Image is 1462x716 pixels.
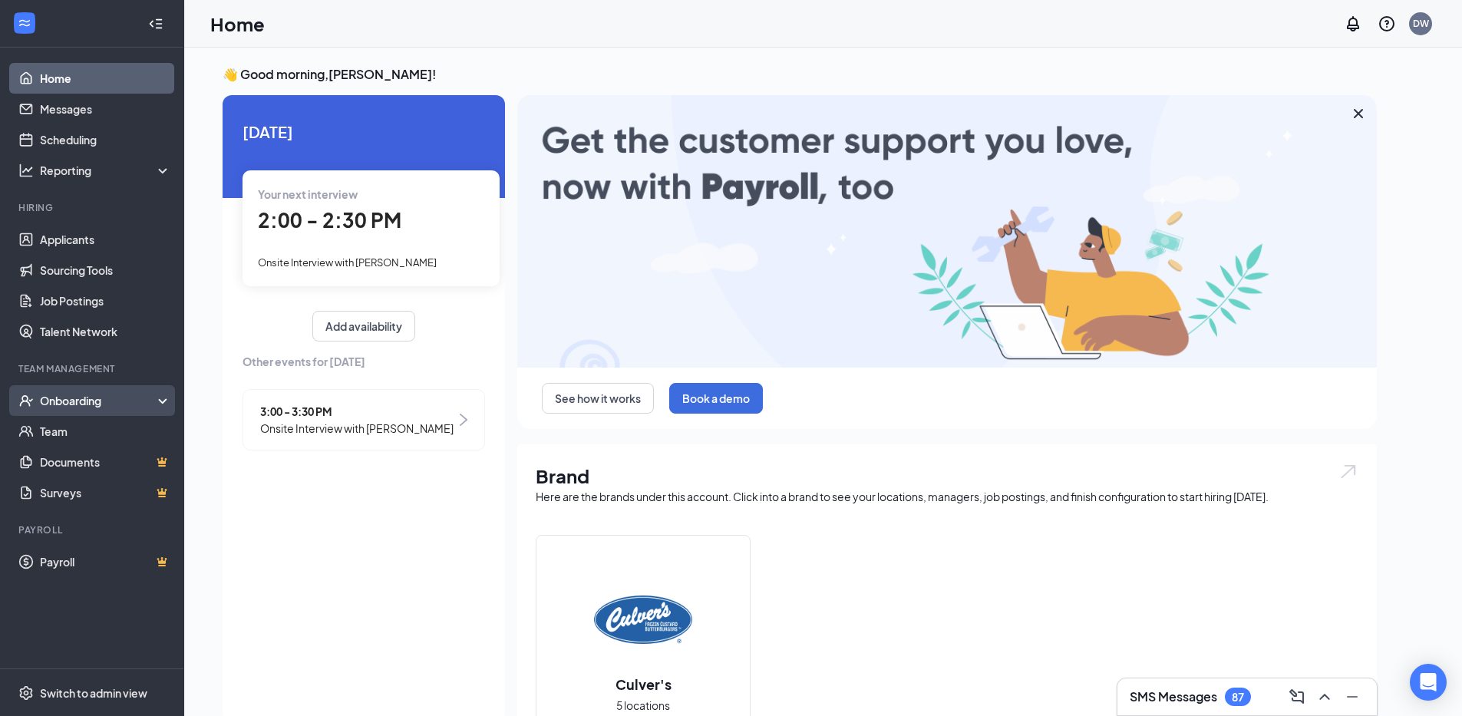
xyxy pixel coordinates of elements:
div: Switch to admin view [40,685,147,701]
a: SurveysCrown [40,477,171,508]
div: Reporting [40,163,172,178]
button: ComposeMessage [1285,685,1309,709]
div: DW [1413,17,1429,30]
svg: ChevronUp [1315,688,1334,706]
a: Sourcing Tools [40,255,171,285]
div: Onboarding [40,393,158,408]
button: Add availability [312,311,415,342]
a: Scheduling [40,124,171,155]
a: Applicants [40,224,171,255]
div: Open Intercom Messenger [1410,664,1447,701]
svg: ComposeMessage [1288,688,1306,706]
span: Onsite Interview with [PERSON_NAME] [260,420,454,437]
h1: Home [210,11,265,37]
button: See how it works [542,383,654,414]
span: Your next interview [258,187,358,201]
button: Book a demo [669,383,763,414]
svg: WorkstreamLogo [17,15,32,31]
span: Onsite Interview with [PERSON_NAME] [258,256,437,269]
h3: 👋 Good morning, [PERSON_NAME] ! [223,66,1377,83]
svg: Minimize [1343,688,1361,706]
a: Home [40,63,171,94]
a: Talent Network [40,316,171,347]
a: Job Postings [40,285,171,316]
a: Messages [40,94,171,124]
svg: Cross [1349,104,1368,123]
a: Team [40,416,171,447]
h3: SMS Messages [1130,688,1217,705]
svg: Notifications [1344,15,1362,33]
svg: UserCheck [18,393,34,408]
img: open.6027fd2a22e1237b5b06.svg [1338,463,1358,480]
a: PayrollCrown [40,546,171,577]
span: 3:00 - 3:30 PM [260,403,454,420]
svg: Analysis [18,163,34,178]
span: [DATE] [243,120,485,144]
span: 2:00 - 2:30 PM [258,207,401,233]
svg: QuestionInfo [1378,15,1396,33]
img: payroll-large.gif [517,95,1377,368]
a: DocumentsCrown [40,447,171,477]
div: 87 [1232,691,1244,704]
svg: Settings [18,685,34,701]
div: Team Management [18,362,168,375]
h1: Brand [536,463,1358,489]
h2: Culver's [600,675,687,694]
div: Payroll [18,523,168,536]
span: Other events for [DATE] [243,353,485,370]
span: 5 locations [616,697,670,714]
button: Minimize [1340,685,1365,709]
div: Hiring [18,201,168,214]
img: Culver's [594,570,692,668]
svg: Collapse [148,16,163,31]
button: ChevronUp [1312,685,1337,709]
div: Here are the brands under this account. Click into a brand to see your locations, managers, job p... [536,489,1358,504]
